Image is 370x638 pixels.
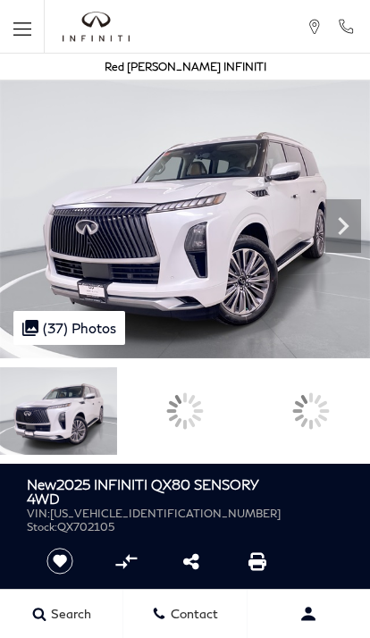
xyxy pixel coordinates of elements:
span: QX702105 [57,520,114,533]
button: Compare vehicle [113,548,139,575]
img: INFINITI [63,12,130,42]
a: Print this New 2025 INFINITI QX80 SENSORY 4WD [248,550,266,572]
a: Call Red Noland INFINITI [337,19,355,35]
a: Red [PERSON_NAME] INFINITI [105,60,266,73]
span: Stock: [27,520,57,533]
button: Open user profile menu [248,592,370,636]
div: (37) Photos [13,311,125,345]
strong: New [27,476,56,492]
a: Share this New 2025 INFINITI QX80 SENSORY 4WD [183,550,199,572]
span: Contact [166,607,218,622]
a: infiniti [63,12,130,42]
button: Save vehicle [40,547,80,575]
span: Search [46,607,91,622]
span: VIN: [27,507,50,520]
span: [US_VEHICLE_IDENTIFICATION_NUMBER] [50,507,281,520]
h1: 2025 INFINITI QX80 SENSORY 4WD [27,477,282,507]
div: Next [325,199,361,253]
